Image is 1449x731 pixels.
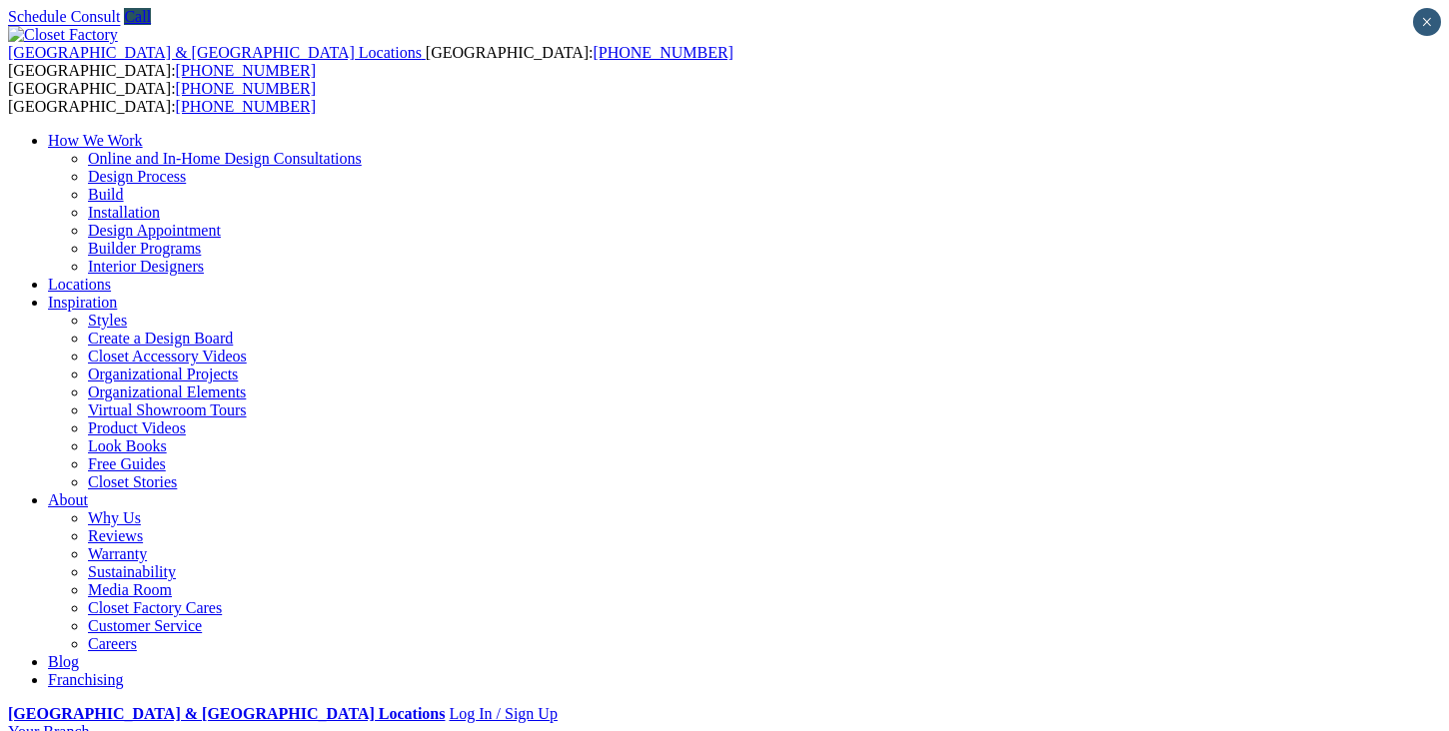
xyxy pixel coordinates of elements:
a: Log In / Sign Up [449,705,557,722]
a: Installation [88,204,160,221]
a: Locations [48,276,111,293]
span: [GEOGRAPHIC_DATA] & [GEOGRAPHIC_DATA] Locations [8,44,422,61]
a: Closet Factory Cares [88,599,222,616]
a: Media Room [88,581,172,598]
a: Customer Service [88,617,202,634]
a: About [48,491,88,508]
a: Inspiration [48,294,117,311]
a: Franchising [48,671,124,688]
a: Reviews [88,527,143,544]
a: Organizational Projects [88,365,238,382]
a: Styles [88,312,127,329]
button: Close [1413,8,1441,36]
a: Warranty [88,545,147,562]
a: Free Guides [88,455,166,472]
a: Careers [88,635,137,652]
a: [PHONE_NUMBER] [176,98,316,115]
span: [GEOGRAPHIC_DATA]: [GEOGRAPHIC_DATA]: [8,80,316,115]
img: Closet Factory [8,26,118,44]
a: Product Videos [88,419,186,436]
a: Schedule Consult [8,8,120,25]
a: Look Books [88,437,167,454]
a: [GEOGRAPHIC_DATA] & [GEOGRAPHIC_DATA] Locations [8,44,426,61]
a: Organizational Elements [88,383,246,400]
a: Blog [48,653,79,670]
span: [GEOGRAPHIC_DATA]: [GEOGRAPHIC_DATA]: [8,44,733,79]
a: [PHONE_NUMBER] [593,44,732,61]
a: [PHONE_NUMBER] [176,62,316,79]
a: Why Us [88,509,141,526]
a: Create a Design Board [88,330,233,347]
a: Sustainability [88,563,176,580]
a: Closet Stories [88,473,177,490]
a: Design Appointment [88,222,221,239]
a: Virtual Showroom Tours [88,401,247,418]
a: [GEOGRAPHIC_DATA] & [GEOGRAPHIC_DATA] Locations [8,705,445,722]
a: Closet Accessory Videos [88,348,247,365]
a: Call [124,8,151,25]
a: Online and In-Home Design Consultations [88,150,362,167]
a: Build [88,186,124,203]
a: Design Process [88,168,186,185]
a: Interior Designers [88,258,204,275]
a: [PHONE_NUMBER] [176,80,316,97]
a: How We Work [48,132,143,149]
a: Builder Programs [88,240,201,257]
